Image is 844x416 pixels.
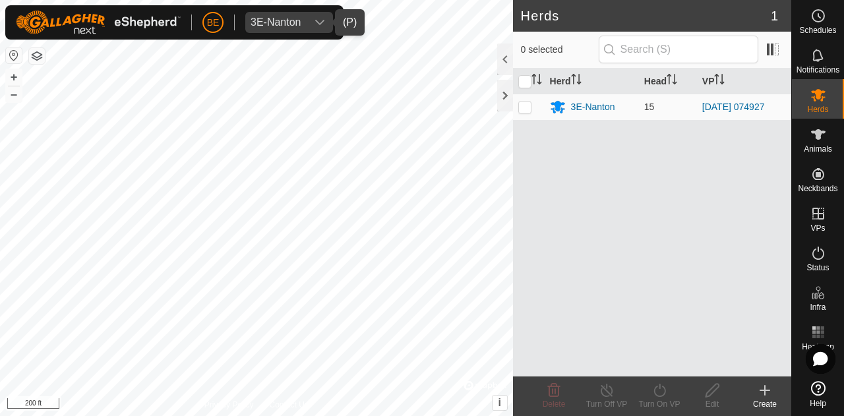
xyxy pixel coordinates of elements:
[810,400,826,407] span: Help
[738,398,791,410] div: Create
[599,36,758,63] input: Search (S)
[639,69,697,94] th: Head
[6,69,22,85] button: +
[207,16,220,30] span: BE
[269,399,308,411] a: Contact Us
[686,398,738,410] div: Edit
[6,47,22,63] button: Reset Map
[29,48,45,64] button: Map Layers
[797,66,839,74] span: Notifications
[251,17,301,28] div: 3E-Nanton
[543,400,566,409] span: Delete
[571,100,615,114] div: 3E-Nanton
[807,105,828,113] span: Herds
[810,224,825,232] span: VPs
[204,399,254,411] a: Privacy Policy
[531,76,542,86] p-sorticon: Activate to sort
[493,396,507,410] button: i
[714,76,725,86] p-sorticon: Activate to sort
[798,185,837,193] span: Neckbands
[792,376,844,413] a: Help
[697,69,791,94] th: VP
[521,43,599,57] span: 0 selected
[806,264,829,272] span: Status
[802,343,834,351] span: Heatmap
[521,8,771,24] h2: Herds
[307,12,333,33] div: dropdown trigger
[702,102,765,112] a: [DATE] 074927
[667,76,677,86] p-sorticon: Activate to sort
[498,397,500,408] span: i
[810,303,826,311] span: Infra
[16,11,181,34] img: Gallagher Logo
[6,86,22,102] button: –
[771,6,778,26] span: 1
[571,76,582,86] p-sorticon: Activate to sort
[804,145,832,153] span: Animals
[633,398,686,410] div: Turn On VP
[799,26,836,34] span: Schedules
[580,398,633,410] div: Turn Off VP
[245,12,307,33] span: 3E-Nanton
[644,102,655,112] span: 15
[545,69,639,94] th: Herd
